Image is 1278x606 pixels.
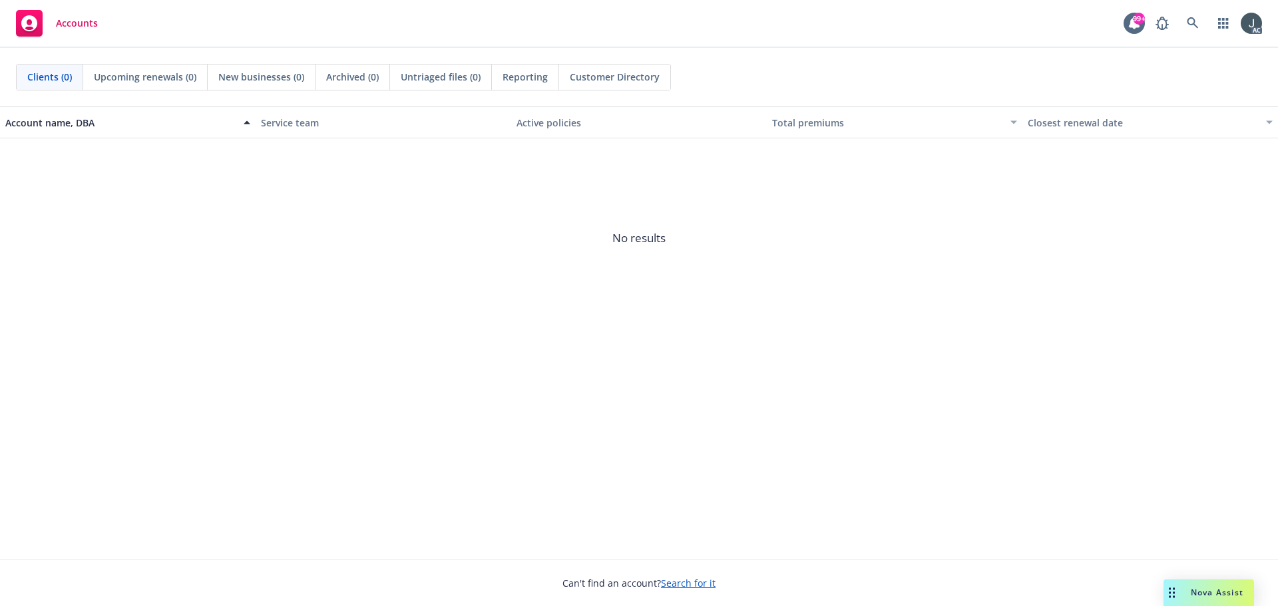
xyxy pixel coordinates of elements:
[570,70,660,84] span: Customer Directory
[218,70,304,84] span: New businesses (0)
[256,106,511,138] button: Service team
[1149,10,1175,37] a: Report a Bug
[1133,11,1145,23] div: 99+
[56,18,98,29] span: Accounts
[1164,579,1254,606] button: Nova Assist
[767,106,1022,138] button: Total premiums
[511,106,767,138] button: Active policies
[1028,116,1258,130] div: Closest renewal date
[11,5,103,42] a: Accounts
[562,576,716,590] span: Can't find an account?
[27,70,72,84] span: Clients (0)
[1210,10,1237,37] a: Switch app
[661,577,716,589] a: Search for it
[1191,587,1243,598] span: Nova Assist
[94,70,196,84] span: Upcoming renewals (0)
[517,116,761,130] div: Active policies
[1022,106,1278,138] button: Closest renewal date
[1241,13,1262,34] img: photo
[5,116,236,130] div: Account name, DBA
[1164,579,1180,606] div: Drag to move
[261,116,506,130] div: Service team
[401,70,481,84] span: Untriaged files (0)
[326,70,379,84] span: Archived (0)
[503,70,548,84] span: Reporting
[772,116,1002,130] div: Total premiums
[1179,10,1206,37] a: Search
